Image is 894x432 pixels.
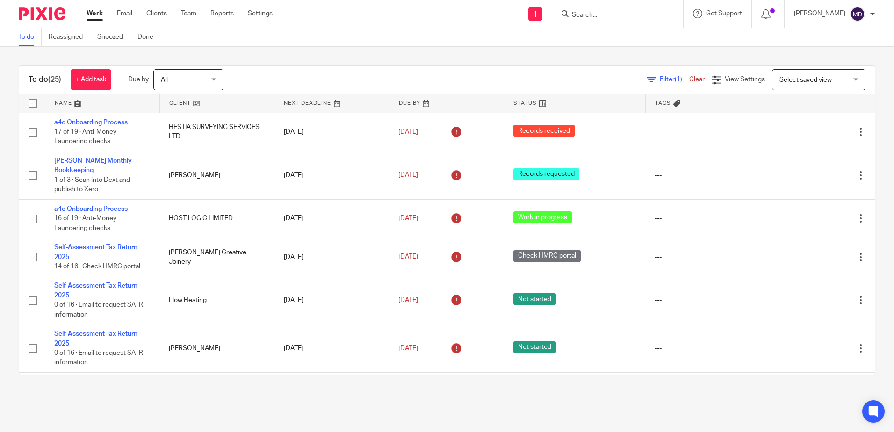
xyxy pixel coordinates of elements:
[779,77,832,83] span: Select saved view
[159,113,274,151] td: HESTIA SURVEYING SERVICES LTD
[54,206,128,212] a: a4c Onboarding Process
[54,177,130,193] span: 1 of 3 · Scan into Dext and publish to Xero
[675,76,682,83] span: (1)
[655,171,750,180] div: ---
[54,263,140,270] span: 14 of 16 · Check HMRC portal
[513,341,556,353] span: Not started
[54,158,132,173] a: [PERSON_NAME] Monthly Bookkeeping
[117,9,132,18] a: Email
[398,345,418,352] span: [DATE]
[655,252,750,262] div: ---
[54,282,137,298] a: Self-Assessment Tax Return 2025
[54,302,143,318] span: 0 of 16 · Email to request SATR information
[159,324,274,373] td: [PERSON_NAME]
[54,129,116,145] span: 17 of 19 · Anti-Money Laundering checks
[513,293,556,305] span: Not started
[181,9,196,18] a: Team
[161,77,168,83] span: All
[49,28,90,46] a: Reassigned
[794,9,845,18] p: [PERSON_NAME]
[513,211,572,223] span: Work in progress
[54,119,128,126] a: a4c Onboarding Process
[655,214,750,223] div: ---
[513,250,581,262] span: Check HMRC portal
[159,238,274,276] td: [PERSON_NAME] Creative Joinery
[54,215,116,231] span: 16 of 19 · Anti-Money Laundering checks
[398,297,418,303] span: [DATE]
[54,350,143,366] span: 0 of 16 · Email to request SATR information
[274,238,389,276] td: [DATE]
[689,76,705,83] a: Clear
[850,7,865,22] img: svg%3E
[274,113,389,151] td: [DATE]
[248,9,273,18] a: Settings
[48,76,61,83] span: (25)
[398,254,418,260] span: [DATE]
[87,9,103,18] a: Work
[513,125,575,137] span: Records received
[725,76,765,83] span: View Settings
[19,28,42,46] a: To do
[660,76,689,83] span: Filter
[159,372,274,420] td: [PERSON_NAME]
[655,295,750,305] div: ---
[146,9,167,18] a: Clients
[655,344,750,353] div: ---
[655,127,750,137] div: ---
[274,372,389,420] td: [DATE]
[128,75,149,84] p: Due by
[19,7,65,20] img: Pixie
[274,324,389,373] td: [DATE]
[159,151,274,199] td: [PERSON_NAME]
[398,129,418,135] span: [DATE]
[54,331,137,346] a: Self-Assessment Tax Return 2025
[97,28,130,46] a: Snoozed
[398,215,418,222] span: [DATE]
[274,151,389,199] td: [DATE]
[706,10,742,17] span: Get Support
[29,75,61,85] h1: To do
[274,276,389,324] td: [DATE]
[571,11,655,20] input: Search
[159,276,274,324] td: Flow Heating
[513,168,579,180] span: Records requested
[159,199,274,238] td: HOST LOGIC LIMITED
[71,69,111,90] a: + Add task
[274,199,389,238] td: [DATE]
[54,244,137,260] a: Self-Assessment Tax Return 2025
[210,9,234,18] a: Reports
[655,101,671,106] span: Tags
[137,28,160,46] a: Done
[398,172,418,179] span: [DATE]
